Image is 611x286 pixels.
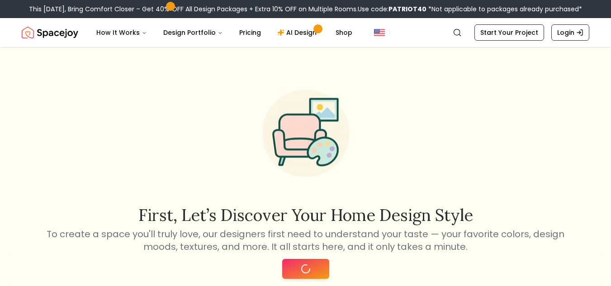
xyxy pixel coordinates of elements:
p: To create a space you'll truly love, our designers first need to understand your taste — your fav... [45,228,566,253]
div: This [DATE], Bring Comfort Closer – Get 40% OFF All Design Packages + Extra 10% OFF on Multiple R... [29,5,582,14]
img: Spacejoy Logo [22,23,78,42]
a: Shop [328,23,360,42]
a: Spacejoy [22,23,78,42]
nav: Global [22,18,589,47]
span: *Not applicable to packages already purchased* [426,5,582,14]
a: Pricing [232,23,268,42]
img: Start Style Quiz Illustration [248,75,364,191]
a: AI Design [270,23,327,42]
h2: First, let’s discover your home design style [45,206,566,224]
button: Design Portfolio [156,23,230,42]
b: PATRIOT40 [388,5,426,14]
button: How It Works [89,23,154,42]
nav: Main [89,23,360,42]
img: United States [374,27,385,38]
a: Start Your Project [474,24,544,41]
a: Login [551,24,589,41]
span: Use code: [358,5,426,14]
